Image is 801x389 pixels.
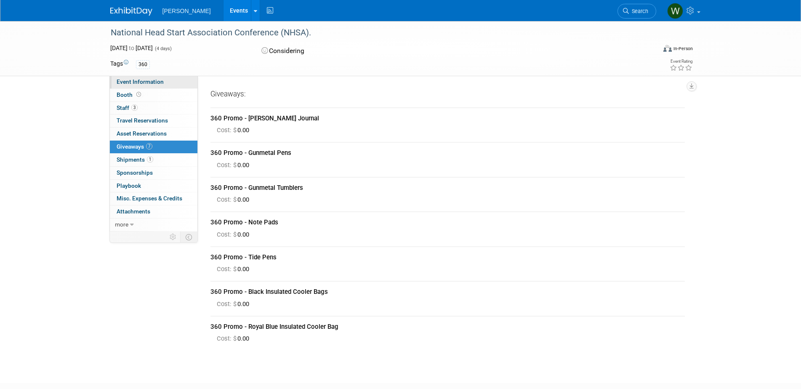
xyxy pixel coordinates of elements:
span: (4 days) [154,46,172,51]
a: Sponsorships [110,167,197,179]
span: to [128,45,136,51]
div: 360 Promo - Gunmetal Tumblers [210,184,685,192]
span: Cost: $ [217,300,237,308]
span: Cost: $ [217,126,237,134]
span: Cost: $ [217,265,237,273]
a: more [110,218,197,231]
span: Shipments [117,156,153,163]
a: Attachments [110,205,197,218]
a: Booth [110,89,197,101]
a: Event Information [110,76,197,88]
td: Personalize Event Tab Strip [166,232,181,242]
span: [PERSON_NAME] [162,8,211,14]
span: 1 [147,156,153,163]
span: more [115,221,128,228]
span: [DATE] [DATE] [110,45,153,51]
span: Asset Reservations [117,130,167,137]
div: 360 Promo - Note Pads [210,218,685,227]
div: Event Format [607,44,693,56]
span: Staff [117,104,138,111]
img: ExhibitDay [110,7,152,16]
span: Giveaways [117,143,152,150]
span: Cost: $ [217,231,237,238]
span: 0.00 [217,161,253,169]
span: 0.00 [217,126,253,134]
div: 360 Promo - Royal Blue Insulated Cooler Bag [210,322,685,331]
span: 0.00 [217,196,253,203]
span: 0.00 [217,300,253,308]
div: Giveaways: [210,89,685,102]
span: 0.00 [217,335,253,342]
span: 7 [146,143,152,149]
span: Cost: $ [217,196,237,203]
div: 360 Promo - Black Insulated Cooler Bags [210,288,685,296]
div: 360 Promo - Tide Pens [210,253,685,262]
span: Cost: $ [217,335,237,342]
div: 360 Promo - [PERSON_NAME] Journal [210,114,685,123]
td: Toggle Event Tabs [180,232,197,242]
img: Format-Inperson.png [663,45,672,52]
span: Travel Reservations [117,117,168,124]
a: Shipments1 [110,154,197,166]
span: Sponsorships [117,169,153,176]
div: Event Rating [670,59,692,64]
img: Weston Harris [667,3,683,19]
a: Search [617,4,656,19]
span: 0.00 [217,231,253,238]
span: Event Information [117,78,164,85]
a: Staff3 [110,102,197,115]
a: Playbook [110,180,197,192]
div: 360 Promo - Gunmetal Pens [210,149,685,157]
span: 0.00 [217,265,253,273]
span: Attachments [117,208,150,215]
td: Tags [110,59,128,69]
div: 360 [136,60,150,69]
a: Travel Reservations [110,115,197,127]
a: Giveaways7 [110,141,197,153]
span: Booth not reserved yet [135,91,143,98]
span: Booth [117,91,143,98]
span: Misc. Expenses & Credits [117,195,182,202]
span: Search [629,8,648,14]
div: Considering [259,44,445,59]
span: 3 [131,104,138,111]
span: Playbook [117,182,141,189]
div: National Head Start Association Conference (NHSA). [108,25,644,40]
div: In-Person [673,45,693,52]
span: Cost: $ [217,161,237,169]
a: Asset Reservations [110,128,197,140]
a: Misc. Expenses & Credits [110,192,197,205]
